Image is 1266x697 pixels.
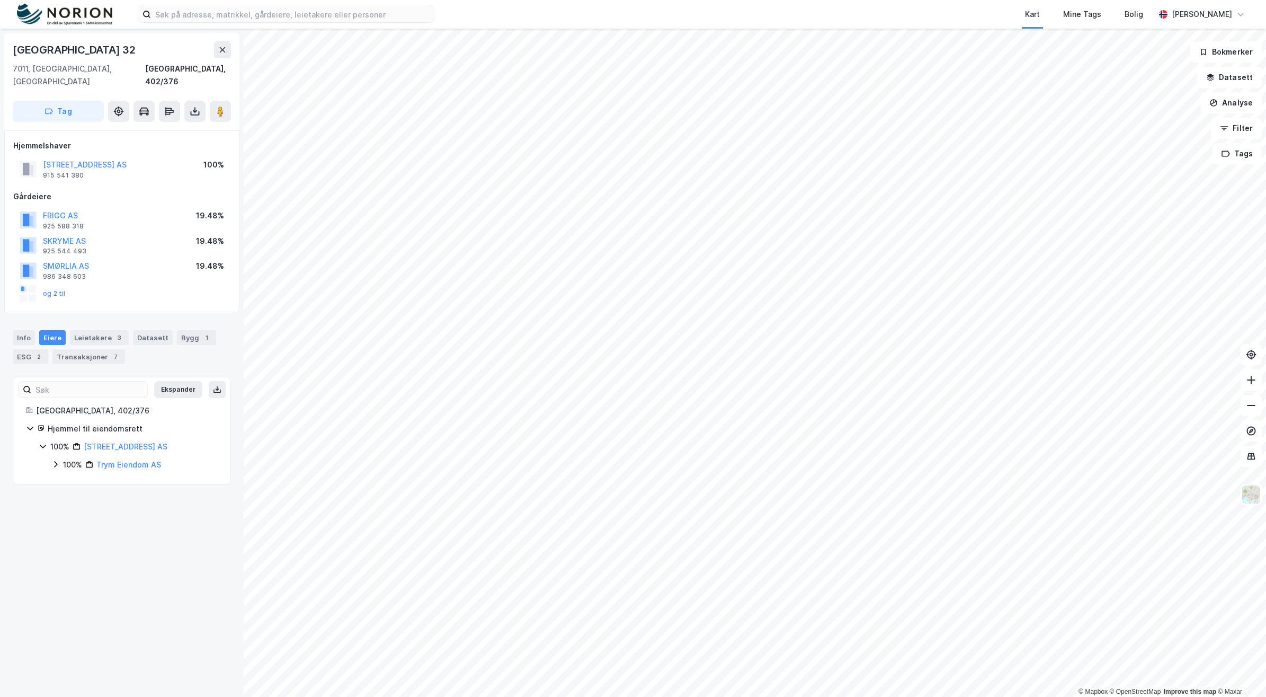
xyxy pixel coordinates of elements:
[33,351,44,362] div: 2
[203,158,224,171] div: 100%
[1241,484,1261,505] img: Z
[1125,8,1143,21] div: Bolig
[50,440,69,453] div: 100%
[1211,118,1262,139] button: Filter
[151,6,434,22] input: Søk på adresse, matrikkel, gårdeiere, leietakere eller personer
[114,332,124,343] div: 3
[1212,143,1262,164] button: Tags
[1110,688,1161,695] a: OpenStreetMap
[1078,688,1108,695] a: Mapbox
[63,458,82,471] div: 100%
[70,330,129,345] div: Leietakere
[110,351,121,362] div: 7
[43,247,86,255] div: 925 544 493
[1213,646,1266,697] iframe: Chat Widget
[52,349,125,364] div: Transaksjoner
[1164,688,1216,695] a: Improve this map
[39,330,66,345] div: Eiere
[1172,8,1232,21] div: [PERSON_NAME]
[201,332,212,343] div: 1
[48,422,218,435] div: Hjemmel til eiendomsrett
[43,171,84,180] div: 915 541 380
[145,63,231,88] div: [GEOGRAPHIC_DATA], 402/376
[13,63,145,88] div: 7011, [GEOGRAPHIC_DATA], [GEOGRAPHIC_DATA]
[13,330,35,345] div: Info
[196,235,224,248] div: 19.48%
[154,381,202,398] button: Ekspander
[17,4,112,25] img: norion-logo.80e7a08dc31c2e691866.png
[96,460,161,469] a: Trym Eiendom AS
[1063,8,1101,21] div: Mine Tags
[196,209,224,222] div: 19.48%
[43,222,84,231] div: 925 588 318
[1197,67,1262,88] button: Datasett
[36,404,218,417] div: [GEOGRAPHIC_DATA], 402/376
[1200,92,1262,113] button: Analyse
[43,272,86,281] div: 986 348 603
[13,101,104,122] button: Tag
[1190,41,1262,63] button: Bokmerker
[196,260,224,272] div: 19.48%
[13,190,230,203] div: Gårdeiere
[177,330,216,345] div: Bygg
[1213,646,1266,697] div: Kontrollprogram for chat
[13,349,48,364] div: ESG
[84,442,167,451] a: [STREET_ADDRESS] AS
[31,382,147,398] input: Søk
[13,41,138,58] div: [GEOGRAPHIC_DATA] 32
[1025,8,1040,21] div: Kart
[133,330,173,345] div: Datasett
[13,139,230,152] div: Hjemmelshaver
